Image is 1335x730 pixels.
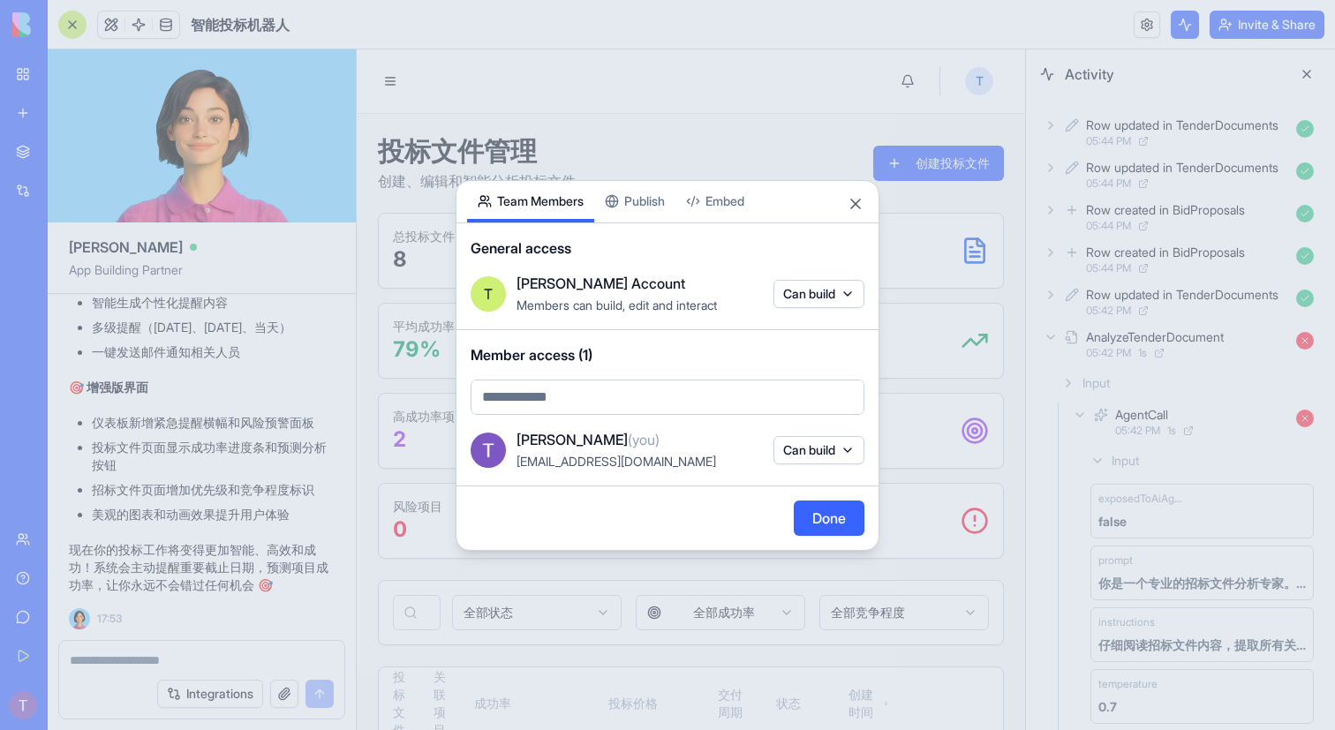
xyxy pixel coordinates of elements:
p: 0 [36,466,86,494]
button: T [598,14,647,49]
p: Active [86,22,121,40]
span: General access [471,237,864,259]
img: Profile image for Shelly [50,10,79,38]
th: 投标文件 [22,618,63,691]
button: Close [847,195,864,213]
h1: Shelly [86,9,128,22]
span: [EMAIL_ADDRESS][DOMAIN_NAME] [517,454,716,469]
th: 操作 [547,618,879,691]
div: Shelly says… [14,102,339,222]
th: 关联项目 [63,618,103,691]
div: 投标价格 [252,645,333,663]
p: 创建、编辑和智能分析投标文件 [21,121,219,142]
div: Hey Tizzy 👋 [28,112,275,130]
span: Member access (1) [471,344,864,365]
div: 成功率 [117,645,223,663]
p: 8 [36,196,98,224]
button: Send a message… [303,571,331,599]
button: 创建投标文件 [517,96,647,132]
button: Can build [773,436,864,464]
span: T [608,18,637,46]
button: Can build [773,280,864,308]
button: Done [794,500,864,536]
p: 2 [36,376,110,404]
p: 79 % [36,286,98,314]
p: 总投标文件 [36,178,98,196]
span: [PERSON_NAME] Account [517,273,685,294]
button: Gif picker [56,578,70,592]
button: Home [276,7,310,41]
th: 交付周期 [347,618,405,691]
button: go back [11,7,45,41]
div: 创建时间 [492,636,532,672]
div: Shelly • 22m ago [28,187,121,198]
p: 平均成功率 [36,268,98,286]
div: Welcome to Blocks 🙌 I'm here if you have any questions! [28,139,275,173]
span: Members can build, edit and interact [517,297,717,312]
p: 高成功率项目 [36,358,110,376]
textarea: Message… [15,541,338,571]
span: (you) [628,431,660,448]
div: Hey Tizzy 👋Welcome to Blocks 🙌 I'm here if you have any questions!Shelly • 22m ago [14,102,290,184]
h1: 投标文件管理 [21,86,219,117]
span: [PERSON_NAME] [517,429,660,450]
button: Embed [675,181,755,222]
span: T [484,283,493,305]
div: Close [310,7,342,39]
button: Team Members [467,181,594,222]
p: 风险项目 [36,448,86,466]
button: Publish [594,181,675,222]
img: ACg8ocIuMBjl6HRcb836wpWpu6d1dJw-mxGxiLm_WXW_NRN9QKekUg=s96-c [471,433,506,468]
th: 状态 [405,618,478,691]
button: Start recording [112,578,126,592]
button: Emoji picker [27,578,41,592]
button: Upload attachment [84,578,98,592]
